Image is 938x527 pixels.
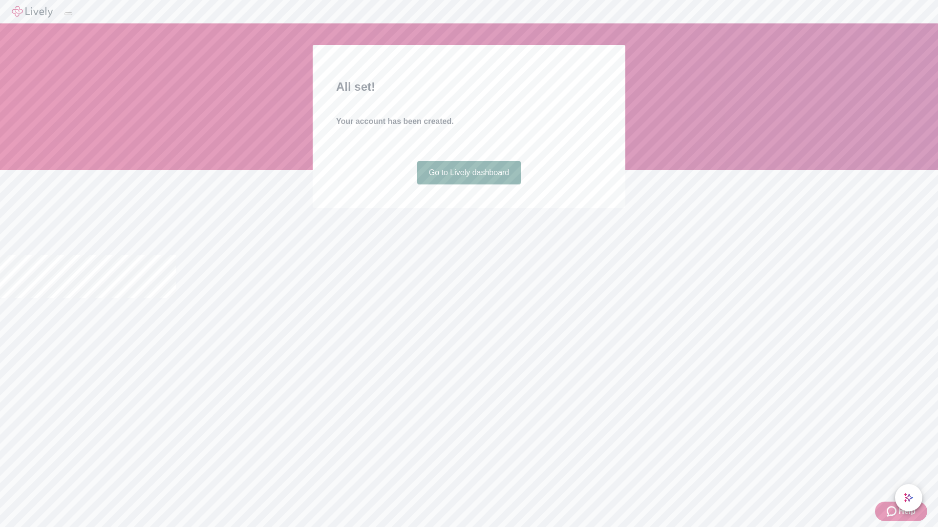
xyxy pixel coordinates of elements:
[887,506,898,517] svg: Zendesk support icon
[336,116,602,127] h4: Your account has been created.
[875,502,927,521] button: Zendesk support iconHelp
[895,484,922,511] button: chat
[64,12,72,15] button: Log out
[898,506,916,517] span: Help
[904,493,914,503] svg: Lively AI Assistant
[336,78,602,96] h2: All set!
[12,6,53,18] img: Lively
[417,161,521,184] a: Go to Lively dashboard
